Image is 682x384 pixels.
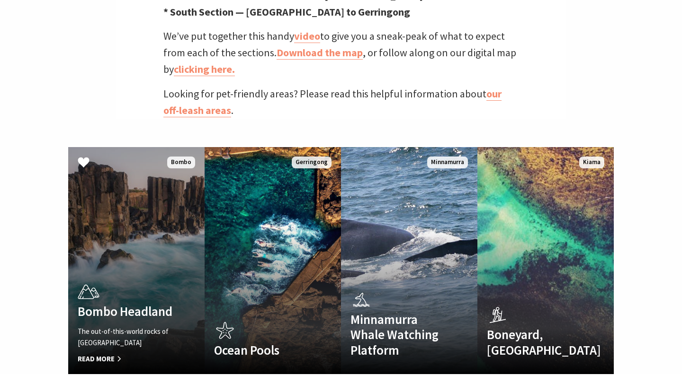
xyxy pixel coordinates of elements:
h4: Minnamurra Whale Watching Platform [350,312,448,358]
p: We’ve put together this handy to give you a sneak-peak of what to expect from each of the section... [163,28,519,78]
strong: * South Section — [GEOGRAPHIC_DATA] to Gerringong [163,5,410,18]
button: Click to Favourite Bombo Headland [68,147,99,179]
span: Minnamurra [427,157,468,168]
a: video [294,29,320,43]
p: Looking for pet-friendly areas? Please read this helpful information about . [163,86,519,119]
a: Bombo Headland The out-of-this-world rocks of [GEOGRAPHIC_DATA] Read More Bombo [68,147,205,374]
span: Read More [78,353,175,365]
span: Gerringong [292,157,332,168]
p: The out-of-this-world rocks of [GEOGRAPHIC_DATA] [78,326,175,349]
a: Download the map [277,46,363,60]
a: Minnamurra Whale Watching Platform Minnamurra [341,147,477,374]
span: Kiama [579,157,604,168]
h4: Boneyard, [GEOGRAPHIC_DATA] [487,327,584,358]
a: Ocean Pools Gerringong [205,147,341,374]
a: Boneyard, [GEOGRAPHIC_DATA] Kiama [477,147,614,374]
span: Bombo [167,157,195,168]
h4: Ocean Pools [214,342,311,358]
a: our off-leash areas [163,87,502,117]
a: clicking here. [174,62,235,76]
h4: Bombo Headland [78,304,175,319]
